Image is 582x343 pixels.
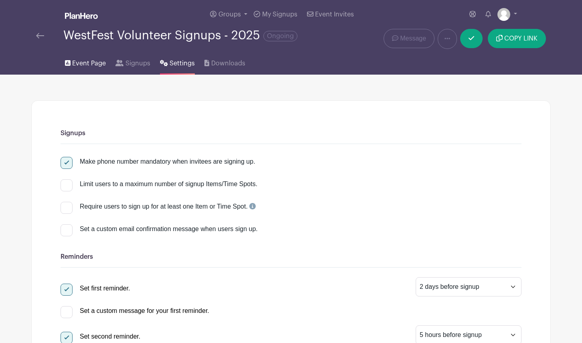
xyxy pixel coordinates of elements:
[61,253,521,261] h6: Reminders
[65,49,106,75] a: Event Page
[262,11,297,18] span: My Signups
[218,11,241,18] span: Groups
[61,307,209,314] a: Set a custom message for your first reminder.
[263,31,297,41] span: Ongoing
[61,130,521,137] h6: Signups
[497,8,510,21] img: default-ce2991bfa6775e67f084385cd625a349d9dcbb7a52a09fb2fda1e96e2d18dcdb.png
[80,332,140,341] div: Set second reminder.
[204,49,245,75] a: Downloads
[80,306,209,316] div: Set a custom message for your first reminder.
[160,49,195,75] a: Settings
[65,12,98,19] img: logo_white-6c42ec7e38ccf1d336a20a19083b03d10ae64f83f12c07503d8b9e83406b4c7d.svg
[125,59,150,68] span: Signups
[170,59,195,68] span: Settings
[80,202,256,211] div: Require users to sign up for at least one Item or Time Spot.
[211,59,245,68] span: Downloads
[80,179,257,189] div: Limit users to a maximum number of signup Items/Time Spots.
[315,11,354,18] span: Event Invites
[61,285,130,292] a: Set first reminder.
[80,157,255,166] div: Make phone number mandatory when invitees are signing up.
[384,29,434,48] a: Message
[115,49,150,75] a: Signups
[504,35,538,42] span: COPY LINK
[80,284,130,293] div: Set first reminder.
[61,333,140,340] a: Set second reminder.
[488,29,546,48] button: COPY LINK
[400,34,426,43] span: Message
[80,224,521,234] div: Set a custom email confirmation message when users sign up.
[36,33,44,39] img: back-arrow-29a5d9b10d5bd6ae65dc969a981735edf675c4d7a1fe02e03b50dbd4ba3cdb55.svg
[72,59,106,68] span: Event Page
[63,29,297,42] div: WestFest Volunteer Signups - 2025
